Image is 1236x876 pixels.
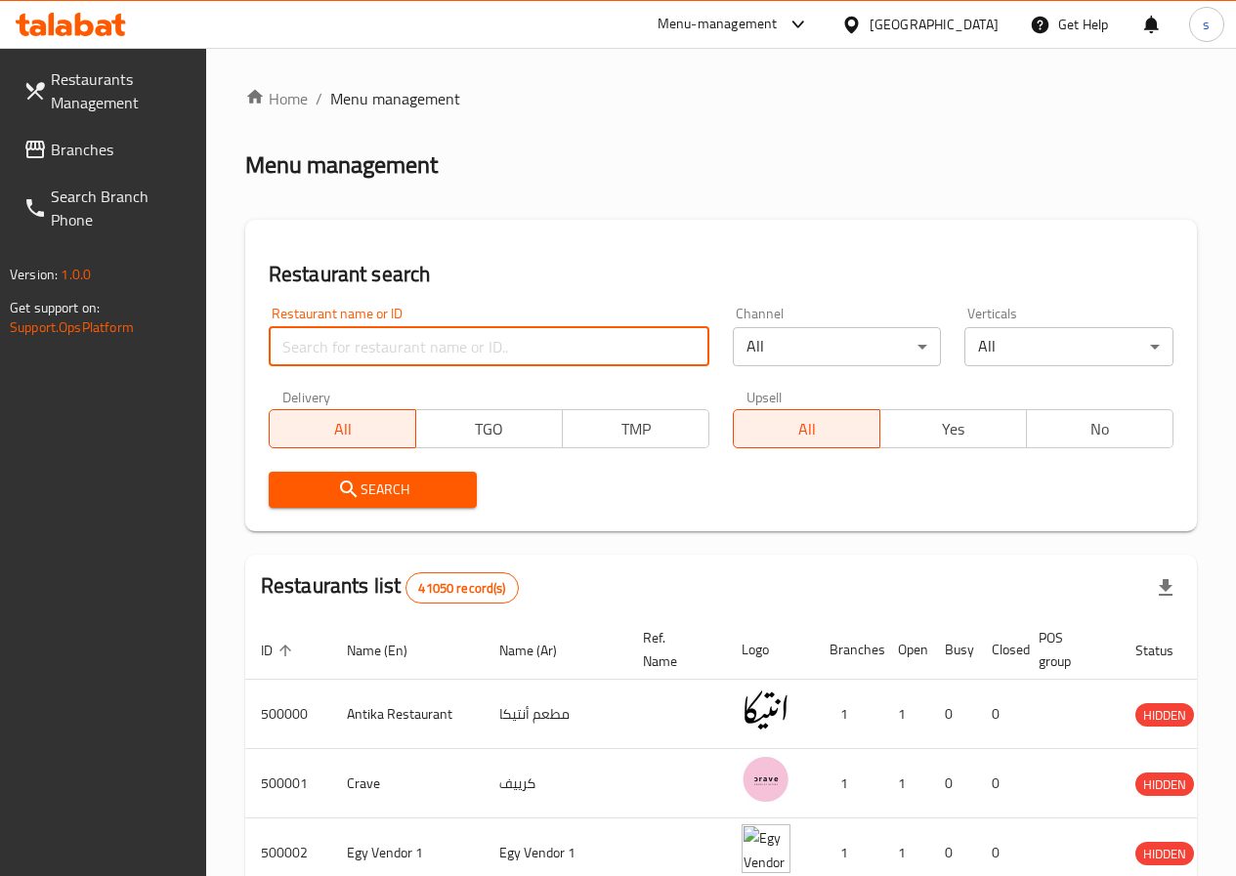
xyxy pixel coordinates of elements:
[10,295,100,320] span: Get support on:
[499,639,582,662] span: Name (Ar)
[8,173,206,243] a: Search Branch Phone
[1203,14,1210,35] span: s
[733,409,880,448] button: All
[742,415,873,443] span: All
[882,680,929,749] td: 1
[261,639,298,662] span: ID
[879,409,1027,448] button: Yes
[245,87,1197,110] nav: breadcrumb
[347,639,433,662] span: Name (En)
[269,260,1173,289] h2: Restaurant search
[742,755,790,804] img: Crave
[1035,415,1166,443] span: No
[1142,564,1189,611] div: Export file
[51,185,191,231] span: Search Branch Phone
[61,262,91,287] span: 1.0.0
[882,749,929,818] td: 1
[1135,843,1194,865] span: HIDDEN
[882,620,929,680] th: Open
[405,572,518,604] div: Total records count
[277,415,408,443] span: All
[331,749,484,818] td: Crave
[929,749,976,818] td: 0
[1135,842,1194,865] div: HIDDEN
[1135,639,1199,662] span: Status
[316,87,322,110] li: /
[10,262,58,287] span: Version:
[1135,704,1194,727] span: HIDDEN
[8,56,206,126] a: Restaurants Management
[643,626,703,673] span: Ref. Name
[424,415,555,443] span: TGO
[814,749,882,818] td: 1
[330,87,460,110] span: Menu management
[406,579,517,598] span: 41050 record(s)
[245,87,308,110] a: Home
[888,415,1019,443] span: Yes
[976,749,1023,818] td: 0
[261,571,519,604] h2: Restaurants list
[870,14,999,35] div: [GEOGRAPHIC_DATA]
[562,409,709,448] button: TMP
[746,390,783,403] label: Upsell
[742,824,790,873] img: Egy Vendor 1
[929,620,976,680] th: Busy
[1026,409,1173,448] button: No
[742,686,790,734] img: Antika Restaurant
[269,327,709,366] input: Search for restaurant name or ID..
[269,472,478,508] button: Search
[571,415,702,443] span: TMP
[976,620,1023,680] th: Closed
[733,327,942,366] div: All
[658,13,778,36] div: Menu-management
[484,680,627,749] td: مطعم أنتيكا
[331,680,484,749] td: Antika Restaurant
[976,680,1023,749] td: 0
[8,126,206,173] a: Branches
[964,327,1173,366] div: All
[1135,703,1194,727] div: HIDDEN
[269,409,416,448] button: All
[726,620,814,680] th: Logo
[284,478,462,502] span: Search
[51,67,191,114] span: Restaurants Management
[929,680,976,749] td: 0
[1135,772,1194,796] div: HIDDEN
[814,620,882,680] th: Branches
[1039,626,1096,673] span: POS group
[1135,773,1194,796] span: HIDDEN
[10,314,134,340] a: Support.OpsPlatform
[814,680,882,749] td: 1
[282,390,331,403] label: Delivery
[245,680,331,749] td: 500000
[245,149,438,181] h2: Menu management
[245,749,331,818] td: 500001
[415,409,563,448] button: TGO
[484,749,627,818] td: كرييف
[51,138,191,161] span: Branches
